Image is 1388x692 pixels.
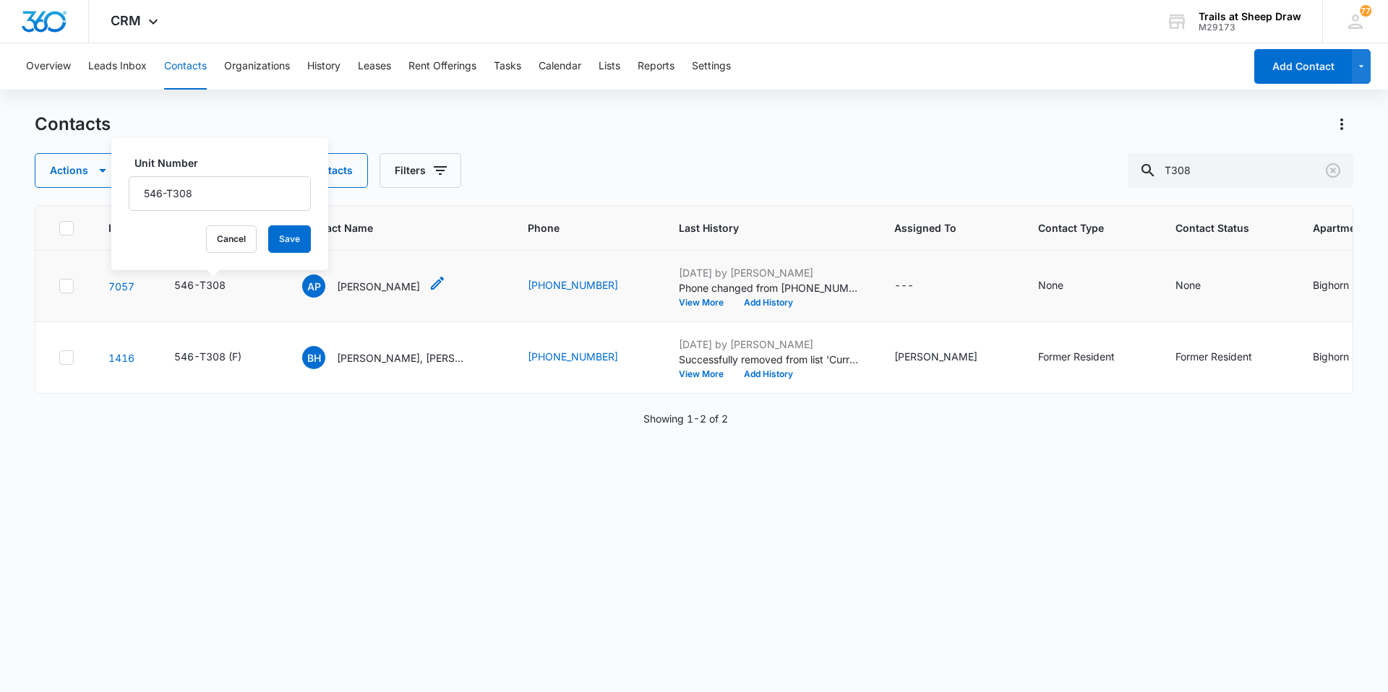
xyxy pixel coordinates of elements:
a: Navigate to contact details page for Ben Hegarty, Julien Leger & Colton Rusher [108,352,134,364]
div: Contact Status - Former Resident - Select to Edit Field [1175,349,1278,366]
p: Successfully removed from list 'Current Residents '. [679,352,860,367]
button: Organizations [224,43,290,90]
div: Unit Number - 546-T308 (F) - Select to Edit Field [174,349,267,366]
div: 546-T308 [174,277,226,293]
div: None [1038,277,1063,293]
span: Assigned To [894,220,982,235]
div: Contact Status - None - Select to Edit Field [1175,277,1227,295]
button: View More [679,298,734,307]
button: Save [268,225,311,253]
div: Contact Type - None - Select to Edit Field [1038,277,1089,295]
div: 546-T308 (F) [174,349,241,364]
div: Apartment Type - Bighorn - Select to Edit Field [1313,277,1375,295]
button: Leads Inbox [88,43,147,90]
span: AP [302,274,325,298]
span: ID [108,220,119,235]
p: [DATE] by [PERSON_NAME] [679,265,860,280]
div: Contact Name - Ben Hegarty, Julien Leger & Colton Rusher - Select to Edit Field [302,346,493,369]
button: Filters [380,153,461,188]
div: Contact Type - Former Resident - Select to Edit Field [1038,349,1141,366]
div: account name [1199,11,1301,22]
div: Assigned To - - Select to Edit Field [894,277,940,295]
div: Contact Name - Ashley Perez - Select to Edit Field [302,274,446,298]
input: Search Contacts [1128,153,1353,188]
div: Bighorn [1313,349,1349,364]
span: Contact Status [1175,220,1257,235]
button: Add Contact [1254,49,1352,84]
button: Cancel [206,225,257,253]
div: notifications count [1360,5,1371,17]
button: Rent Offerings [408,43,476,90]
button: Overview [26,43,71,90]
button: Contacts [164,43,207,90]
p: [PERSON_NAME] [337,279,420,294]
span: 77 [1360,5,1371,17]
button: Add History [734,298,803,307]
button: Clear [1321,159,1345,182]
p: Showing 1-2 of 2 [643,411,728,426]
span: BH [302,346,325,369]
span: CRM [111,13,141,28]
div: [PERSON_NAME] [894,349,977,364]
div: account id [1199,22,1301,33]
button: History [307,43,340,90]
span: Contact Name [302,220,472,235]
div: Phone - (720) 281-8596 - Select to Edit Field [528,349,644,366]
a: Navigate to contact details page for Ashley Perez [108,280,134,293]
a: [PHONE_NUMBER] [528,277,618,293]
h1: Contacts [35,113,111,135]
button: Actions [1330,113,1353,136]
span: Phone [528,220,623,235]
div: Former Resident [1038,349,1115,364]
button: Calendar [539,43,581,90]
button: View More [679,370,734,379]
p: Phone changed from [PHONE_NUMBER] to 9705180027. [679,280,860,295]
span: Last History [679,220,839,235]
button: Actions [35,153,124,188]
button: Add History [734,370,803,379]
div: Apartment Type - Bighorn - Select to Edit Field [1313,349,1375,366]
input: Unit Number [129,176,311,211]
span: Contact Type [1038,220,1120,235]
div: Bighorn [1313,277,1349,293]
button: Leases [358,43,391,90]
div: --- [894,277,914,295]
div: Assigned To - Reanne Reece - Select to Edit Field [894,349,1003,366]
div: None [1175,277,1201,293]
div: Unit Number - 546-T308 - Select to Edit Field [174,277,252,295]
button: Lists [599,43,620,90]
div: Phone - (970) 518-0027 - Select to Edit Field [528,277,644,295]
div: Former Resident [1175,349,1252,364]
button: Reports [638,43,674,90]
button: Settings [692,43,731,90]
label: Unit Number [134,155,317,170]
p: [DATE] by [PERSON_NAME] [679,337,860,352]
button: Tasks [494,43,521,90]
p: [PERSON_NAME], [PERSON_NAME] & [PERSON_NAME] [337,350,467,366]
a: [PHONE_NUMBER] [528,349,618,364]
